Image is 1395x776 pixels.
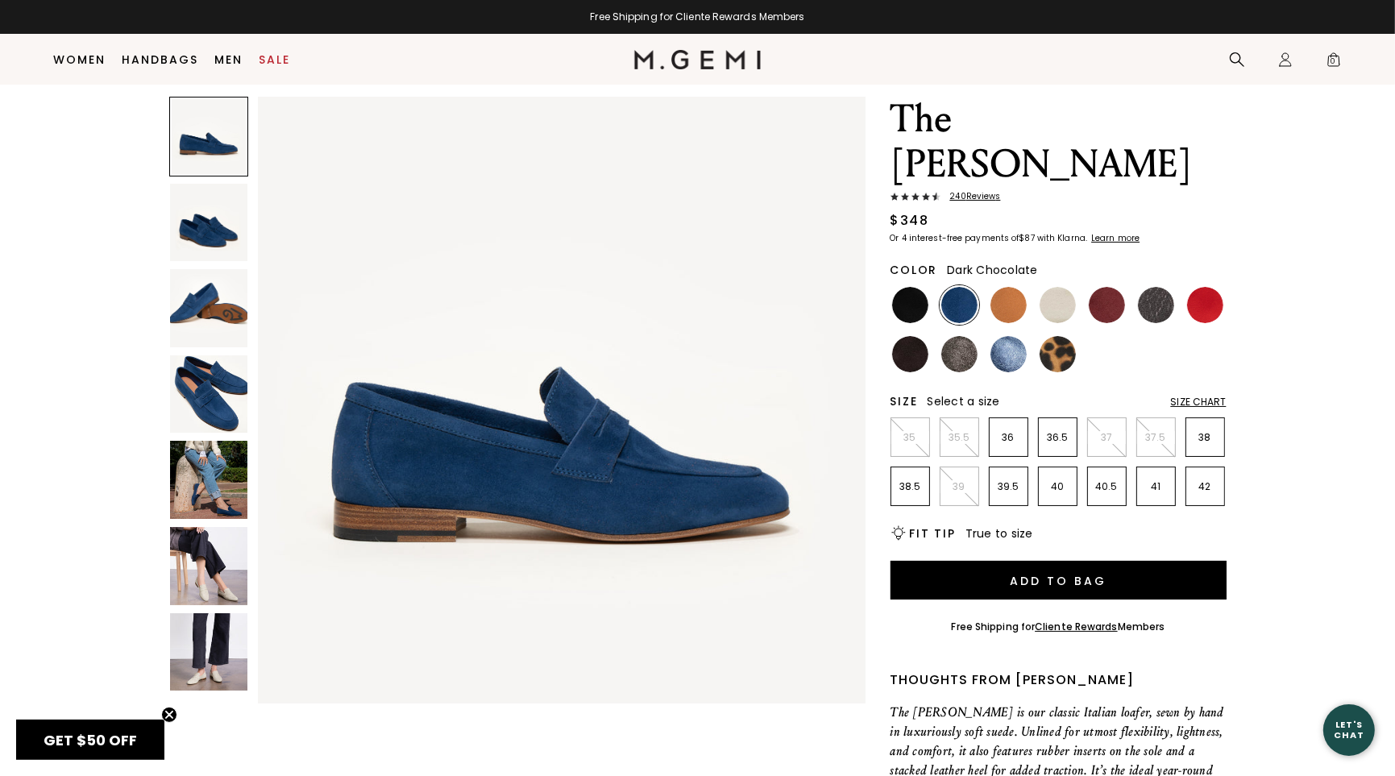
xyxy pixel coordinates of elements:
[1186,480,1224,493] p: 42
[891,561,1227,600] button: Add to Bag
[44,730,137,750] span: GET $50 OFF
[215,53,243,66] a: Men
[892,336,928,372] img: Dark Chocolate
[891,395,918,408] h2: Size
[1326,55,1342,71] span: 0
[122,53,199,66] a: Handbags
[940,192,1001,201] span: 240 Review s
[891,670,1227,690] div: Thoughts from [PERSON_NAME]
[891,431,929,444] p: 35
[258,97,865,703] img: The Sacca Donna
[891,192,1227,205] a: 240Reviews
[990,480,1028,493] p: 39.5
[940,480,978,493] p: 39
[891,232,1019,244] klarna-placement-style-body: Or 4 interest-free payments of
[1186,431,1224,444] p: 38
[170,527,248,605] img: The Sacca Donna
[891,264,938,276] h2: Color
[1040,336,1076,372] img: Leopard
[1019,232,1035,244] klarna-placement-style-amount: $87
[1089,287,1125,323] img: Burgundy
[892,287,928,323] img: Black
[170,269,248,347] img: The Sacca Donna
[990,336,1027,372] img: Sapphire
[170,184,248,262] img: The Sacca Donna
[1090,234,1140,243] a: Learn more
[1171,396,1227,409] div: Size Chart
[941,336,978,372] img: Cocoa
[1187,287,1223,323] img: Sunset Red
[54,53,106,66] a: Women
[910,527,956,540] h2: Fit Tip
[891,211,929,230] div: $348
[928,393,1000,409] span: Select a size
[1088,480,1126,493] p: 40.5
[634,50,761,69] img: M.Gemi
[947,262,1038,278] span: Dark Chocolate
[965,525,1033,542] span: True to size
[1137,480,1175,493] p: 41
[1088,431,1126,444] p: 37
[170,355,248,434] img: The Sacca Donna
[1040,287,1076,323] img: Light Oatmeal
[1039,480,1077,493] p: 40
[990,287,1027,323] img: Luggage
[1323,720,1375,740] div: Let's Chat
[952,620,1165,633] div: Free Shipping for Members
[1039,431,1077,444] p: 36.5
[170,441,248,519] img: The Sacca Donna
[891,97,1227,187] h1: The [PERSON_NAME]
[1138,287,1174,323] img: Dark Gunmetal
[990,431,1028,444] p: 36
[1137,431,1175,444] p: 37.5
[161,707,177,723] button: Close teaser
[891,480,929,493] p: 38.5
[16,720,164,760] div: GET $50 OFFClose teaser
[1091,232,1140,244] klarna-placement-style-cta: Learn more
[170,613,248,691] img: The Sacca Donna
[1035,620,1118,633] a: Cliente Rewards
[259,53,291,66] a: Sale
[1037,232,1090,244] klarna-placement-style-body: with Klarna
[940,431,978,444] p: 35.5
[941,287,978,323] img: Navy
